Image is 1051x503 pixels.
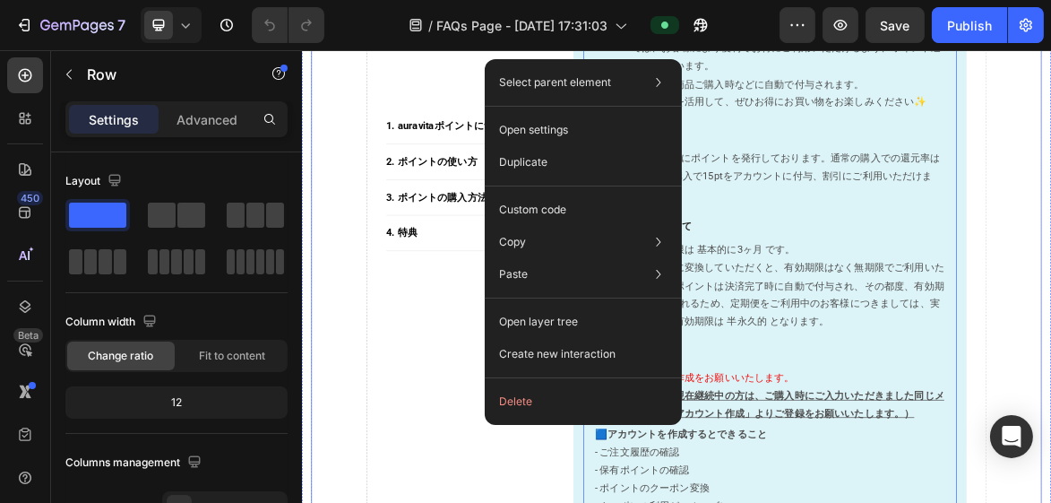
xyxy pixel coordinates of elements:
p: Advanced [177,110,237,129]
button: Save [866,7,925,43]
div: Columns management [65,451,205,475]
p: 1.4 会員制度 [420,429,924,447]
p: 7 [117,14,125,36]
button: Publish [932,7,1007,43]
p: 貯まったポイントを活用して、ぜひお得にお買い物をお楽しみください✨ [420,62,924,88]
span: Fit to content [199,348,265,364]
span: / [428,16,433,35]
div: 12 [69,390,284,415]
p: Duplicate [499,154,547,170]
a: 3. ポイントの購入方法 [121,201,266,222]
span: FAQs Page - [DATE] 17:31:03 [436,16,607,35]
div: Beta [13,328,43,343]
p: ポイントの有効期限は 基本的に3ヶ月 です。 ただし、クーポンに変換していただくと、有効期限はなく無期限でご利用いただけます。また、ポイントは決済完了時に自動で付与され、その都度、有効期間が3か... [420,274,924,403]
p: Open layer tree [499,314,578,330]
p: Create new interaction [499,345,616,363]
p: 1.2 還元率 1.5% [420,113,924,132]
p: Select parent element [499,74,611,91]
div: 450 [17,191,43,205]
p: Copy [499,234,526,250]
a: 1. auravitaポイントについて [121,99,305,120]
div: Undo/Redo [252,7,324,43]
a: 4. 特典 [121,252,166,273]
div: Column width [65,310,160,334]
p: Row [87,64,239,85]
div: Open Intercom Messenger [990,415,1033,458]
span: Save [881,18,910,33]
button: 7 [7,7,134,43]
div: Publish [947,16,992,35]
button: Delete [492,386,675,418]
span: 必ずアカウントの作成をお願いいたします。 [420,462,707,479]
div: Layout [65,169,125,194]
p: Paste [499,266,528,282]
a: 2. ポイントの使い方 [121,150,252,171]
p: 1.3 有効期限について [420,245,924,264]
span: Change ratio [89,348,154,364]
p: auravitaでは購入時にポイントを発行しております。通常の購入での還元率は1.5%、 1,000円の購入で15ptをアカウントに付与、割引にご利用いただけます。 [420,143,924,220]
p: ポイントは通常、商品ご購入時などに自動で付与されます。 [420,37,924,63]
p: Open settings [499,122,568,138]
p: Custom code [499,202,566,218]
p: Settings [89,110,139,129]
